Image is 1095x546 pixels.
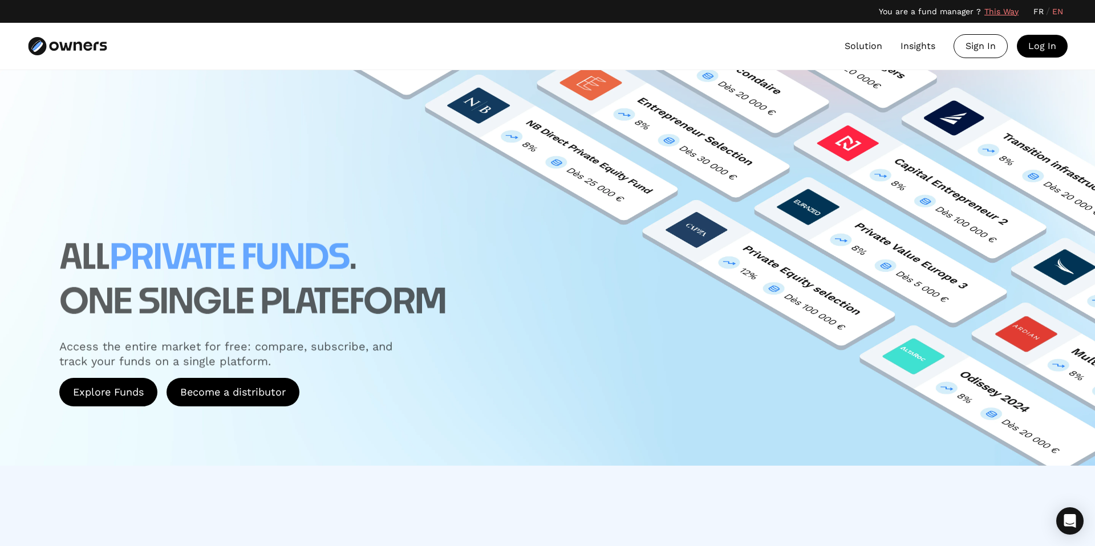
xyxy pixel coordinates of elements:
div: You are a fund manager ? [879,6,981,18]
a: Become a distributor [167,378,299,406]
span: PRIVATE FUNDS [109,242,350,276]
h1: ALL . One single plateform [59,237,447,325]
a: Solution [845,39,882,53]
a: This Way [984,6,1019,18]
div: Sign In [954,35,1007,58]
a: Insights [901,39,935,53]
div: Access the entire market for free: compare, subscribe, and track your funds on a single platform. [59,339,401,369]
a: Log In [1017,35,1068,58]
a: Explore Funds [59,378,157,406]
div: Open Intercom Messenger [1056,507,1084,535]
a: Sign In [954,34,1008,58]
a: FR [1033,6,1044,18]
a: EN [1052,6,1063,18]
div: / [1046,5,1050,18]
